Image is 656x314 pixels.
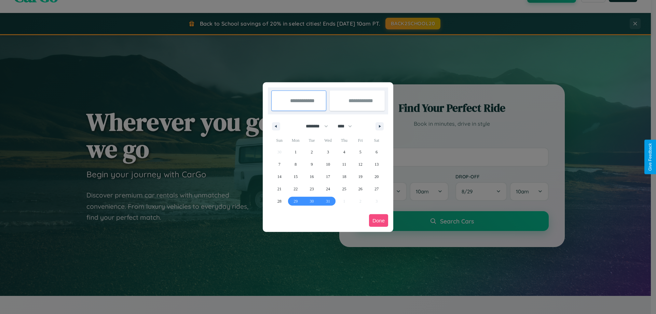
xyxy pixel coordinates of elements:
[287,158,303,170] button: 8
[358,183,363,195] span: 26
[369,135,385,146] span: Sat
[336,170,352,183] button: 18
[320,135,336,146] span: Wed
[311,146,313,158] span: 2
[342,183,346,195] span: 25
[342,170,346,183] span: 18
[320,183,336,195] button: 24
[304,170,320,183] button: 16
[326,183,330,195] span: 24
[287,135,303,146] span: Mon
[369,146,385,158] button: 6
[287,170,303,183] button: 15
[326,195,330,207] span: 31
[648,143,653,171] div: Give Feedback
[343,146,345,158] span: 4
[293,183,298,195] span: 22
[336,146,352,158] button: 4
[336,158,352,170] button: 11
[277,183,282,195] span: 21
[271,170,287,183] button: 14
[304,195,320,207] button: 30
[320,158,336,170] button: 10
[358,158,363,170] span: 12
[326,170,330,183] span: 17
[310,170,314,183] span: 16
[310,183,314,195] span: 23
[271,183,287,195] button: 21
[287,195,303,207] button: 29
[287,183,303,195] button: 22
[304,183,320,195] button: 23
[320,170,336,183] button: 17
[352,135,368,146] span: Fri
[327,146,329,158] span: 3
[369,214,388,227] button: Done
[326,158,330,170] span: 10
[352,170,368,183] button: 19
[352,146,368,158] button: 5
[320,146,336,158] button: 3
[352,158,368,170] button: 12
[271,135,287,146] span: Sun
[369,170,385,183] button: 20
[293,195,298,207] span: 29
[369,158,385,170] button: 13
[304,146,320,158] button: 2
[374,183,379,195] span: 27
[311,158,313,170] span: 9
[358,170,363,183] span: 19
[310,195,314,207] span: 30
[277,195,282,207] span: 28
[375,146,378,158] span: 6
[336,183,352,195] button: 25
[369,183,385,195] button: 27
[374,170,379,183] span: 20
[304,135,320,146] span: Tue
[320,195,336,207] button: 31
[271,195,287,207] button: 28
[295,158,297,170] span: 8
[342,158,346,170] span: 11
[277,170,282,183] span: 14
[374,158,379,170] span: 13
[304,158,320,170] button: 9
[336,135,352,146] span: Thu
[352,183,368,195] button: 26
[295,146,297,158] span: 1
[293,170,298,183] span: 15
[287,146,303,158] button: 1
[271,158,287,170] button: 7
[359,146,361,158] span: 5
[278,158,281,170] span: 7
